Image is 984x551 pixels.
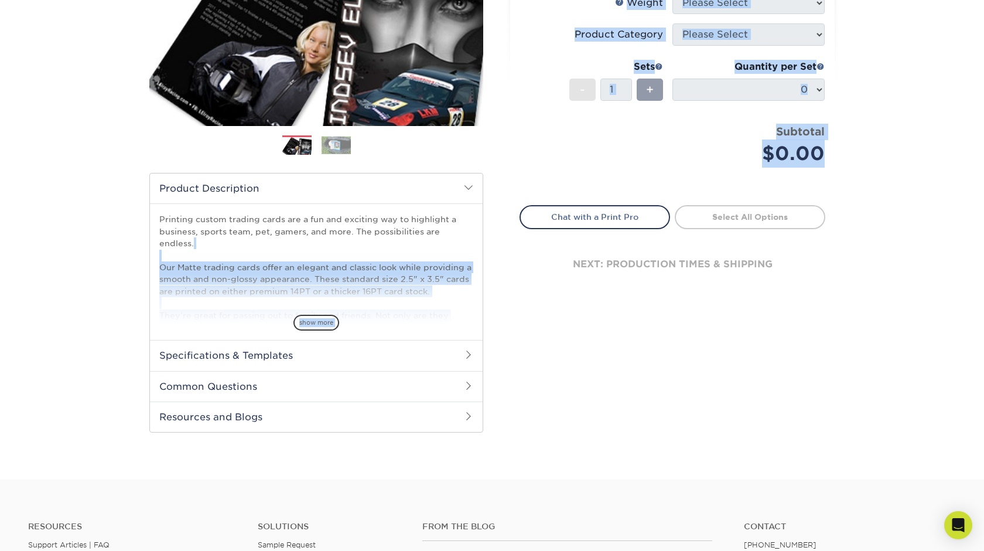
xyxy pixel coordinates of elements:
[159,213,473,369] p: Printing custom trading cards are a fun and exciting way to highlight a business, sports team, pe...
[675,205,825,229] a: Select All Options
[28,522,240,532] h4: Resources
[580,81,585,98] span: -
[672,60,825,74] div: Quantity per Set
[744,540,816,549] a: [PHONE_NUMBER]
[258,540,316,549] a: Sample Request
[744,522,956,532] a: Contact
[646,81,654,98] span: +
[150,174,483,203] h2: Product Description
[150,340,483,370] h2: Specifications & Templates
[569,60,663,74] div: Sets
[520,229,825,300] div: next: production times & shipping
[575,28,663,42] div: Product Category
[150,371,483,402] h2: Common Questions
[422,522,712,532] h4: From the Blog
[520,205,670,229] a: Chat with a Print Pro
[293,315,339,331] span: show more
[150,402,483,432] h2: Resources and Blogs
[681,140,825,168] div: $0.00
[776,125,825,138] strong: Subtotal
[282,136,312,157] img: Trading Cards 01
[322,136,351,154] img: Trading Cards 02
[944,511,972,539] div: Open Intercom Messenger
[258,522,404,532] h4: Solutions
